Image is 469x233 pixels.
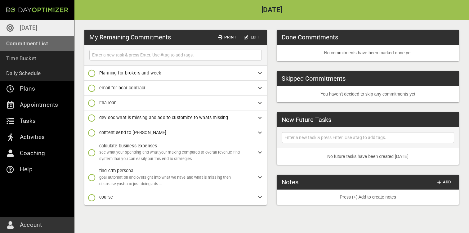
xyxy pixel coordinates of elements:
[20,116,36,126] p: Tasks
[20,23,37,33] p: [DATE]
[6,39,48,48] p: Commitment List
[282,74,346,83] h3: Skipped Commitments
[6,54,36,63] p: Time Bucket
[99,100,117,105] span: Fha loan
[6,7,68,12] img: Day Optimizer
[282,194,454,200] p: Press (+) Add to create notes
[99,175,231,186] span: goal automation and oversight into what we have and what is missing then decrease yusha to just d...
[283,134,453,141] input: Enter a new task & press Enter. Use #tag to add tags.
[84,140,267,165] div: calculate business expensessee what your spending and what your making compared to overall revenu...
[20,132,45,142] p: Activities
[99,130,166,135] span: content send to [PERSON_NAME]
[244,34,259,41] span: Edit
[99,70,161,75] span: Planning for brokers and week
[84,110,267,125] div: dev doc what is missing and add to customize to whats missing
[282,177,298,187] h3: Notes
[99,195,113,199] span: course
[20,220,42,230] p: Account
[99,150,240,161] span: see what your spending and what your making compared to overall revenue find system that you can ...
[99,115,228,120] span: dev doc what is missing and add to customize to whats missing
[99,168,135,173] span: find crm personal
[277,86,459,102] li: You haven't decided to skip any commitments yet
[6,69,41,78] p: Daily Schedule
[434,177,454,187] button: Add
[216,33,239,42] button: Print
[277,148,459,165] li: No future tasks have been created [DATE]
[74,7,469,14] h2: [DATE]
[20,100,58,110] p: Appointments
[91,51,260,59] input: Enter a new task & press Enter. Use #tag to add tags.
[282,33,338,42] h3: Done Commitments
[84,190,267,205] div: course
[99,85,146,90] span: email for boat contract
[20,148,45,158] p: Coaching
[84,96,267,110] div: Fha loan
[437,179,452,186] span: Add
[282,115,331,124] h3: New Future Tasks
[84,81,267,96] div: email for boat contract
[89,33,171,42] h3: My Remaining Commitments
[84,165,267,190] div: find crm personalgoal automation and oversight into what we have and what is missing then decreas...
[277,45,459,61] li: No commitments have been marked done yet
[20,84,35,94] p: Plans
[241,33,262,42] button: Edit
[84,125,267,140] div: content send to [PERSON_NAME]
[99,143,157,148] span: calculate business expenses
[20,164,33,174] p: Help
[218,34,236,41] span: Print
[84,66,267,81] div: Planning for brokers and week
